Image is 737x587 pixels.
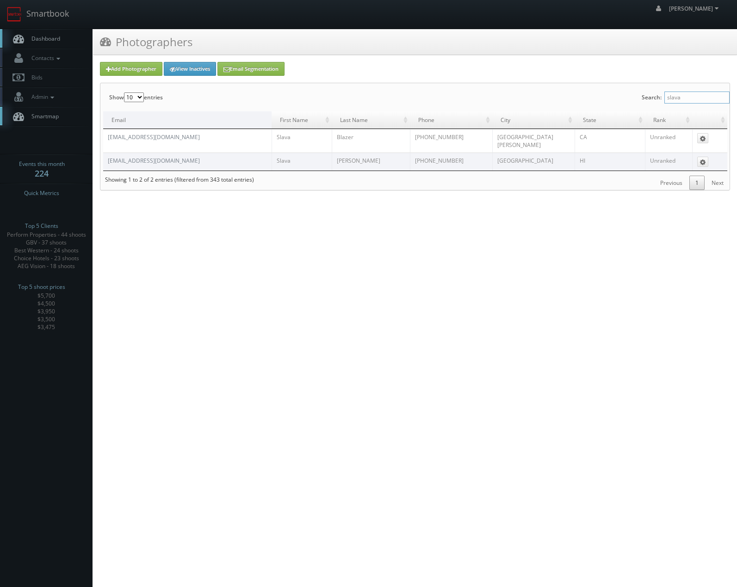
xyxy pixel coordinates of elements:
[108,157,200,165] a: [EMAIL_ADDRESS][DOMAIN_NAME]
[24,189,59,198] span: Quick Metrics
[410,129,492,153] td: [PHONE_NUMBER]
[645,129,692,153] td: Unranked
[27,73,43,81] span: Bids
[669,5,721,12] span: [PERSON_NAME]
[272,153,332,171] td: Slava
[27,93,56,101] span: Admin
[492,153,575,171] td: [GEOGRAPHIC_DATA]
[35,168,49,179] strong: 224
[332,111,410,129] td: Last Name: activate to sort column ascending
[272,129,332,153] td: Slava
[18,282,65,292] span: Top 5 shoot prices
[654,176,688,190] a: Previous
[575,129,645,153] td: CA
[109,83,163,111] label: Show entries
[100,62,162,76] a: Add Photographer
[664,92,730,104] input: Search:
[642,83,730,111] label: Search:
[410,111,492,129] td: Phone: activate to sort column ascending
[164,62,216,76] a: View Inactives
[100,171,254,188] div: Showing 1 to 2 of 2 entries (filtered from 343 total entries)
[706,176,730,190] a: Next
[25,221,58,231] span: Top 5 Clients
[575,153,645,171] td: HI
[100,34,192,50] h3: Photographers
[492,111,575,129] td: City: activate to sort column ascending
[332,129,410,153] td: Blazer
[410,153,492,171] td: [PHONE_NUMBER]
[492,129,575,153] td: [GEOGRAPHIC_DATA][PERSON_NAME]
[27,54,62,62] span: Contacts
[103,111,272,129] td: Email: activate to sort column descending
[27,35,60,43] span: Dashboard
[692,111,727,129] td: : activate to sort column ascending
[124,92,144,102] select: Showentries
[108,133,200,141] a: [EMAIL_ADDRESS][DOMAIN_NAME]
[645,153,692,171] td: Unranked
[332,153,410,171] td: [PERSON_NAME]
[689,176,705,190] a: 1
[575,111,645,129] td: State: activate to sort column ascending
[217,62,285,76] a: Email Segmentation
[272,111,332,129] td: First Name: activate to sort column ascending
[19,159,65,169] span: Events this month
[27,112,59,120] span: Smartmap
[7,7,22,22] img: smartbook-logo.png
[645,111,692,129] td: Rank: activate to sort column ascending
